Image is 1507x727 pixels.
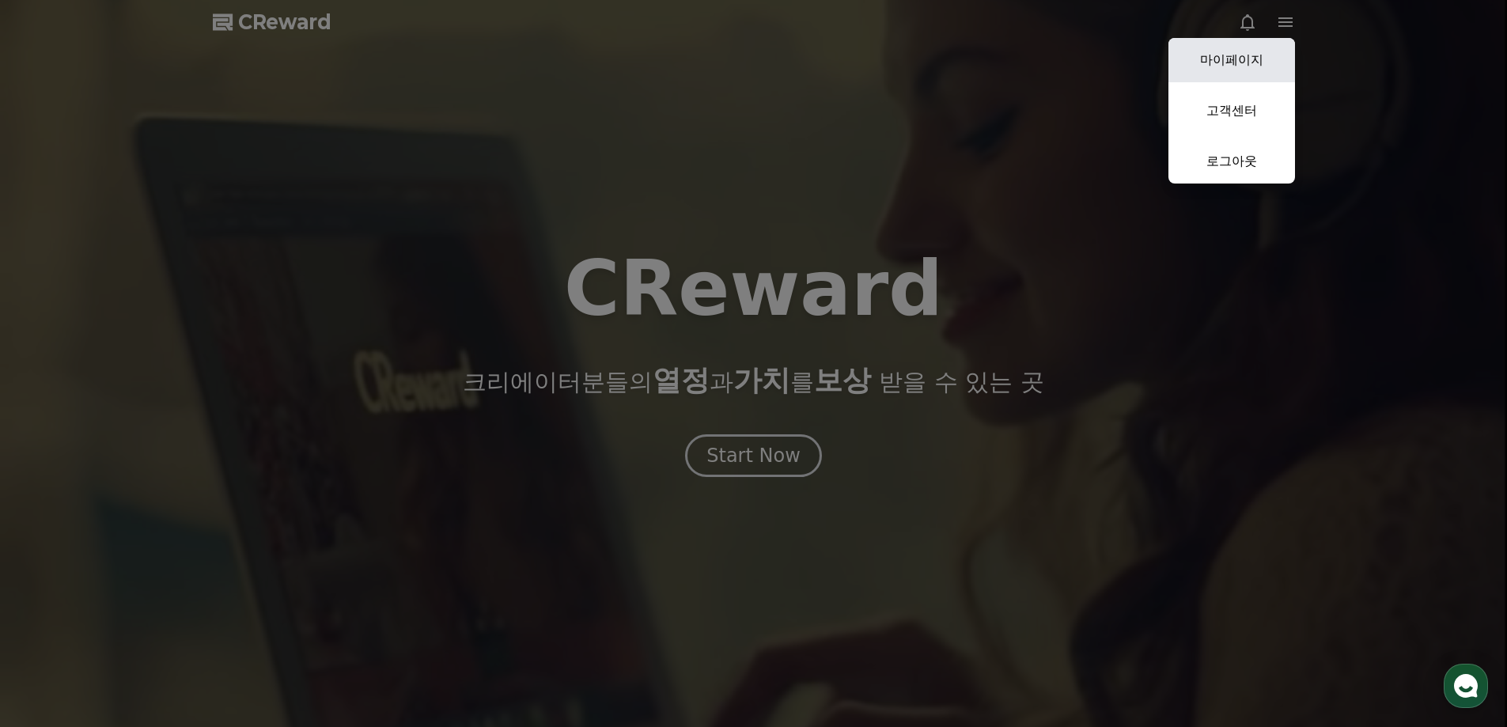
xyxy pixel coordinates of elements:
button: 마이페이지 고객센터 로그아웃 [1168,38,1295,184]
a: 고객센터 [1168,89,1295,133]
a: 마이페이지 [1168,38,1295,82]
span: 홈 [50,525,59,538]
a: 대화 [104,502,204,541]
span: 대화 [145,526,164,539]
a: 로그아웃 [1168,139,1295,184]
a: 설정 [204,502,304,541]
span: 설정 [244,525,263,538]
a: 홈 [5,502,104,541]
